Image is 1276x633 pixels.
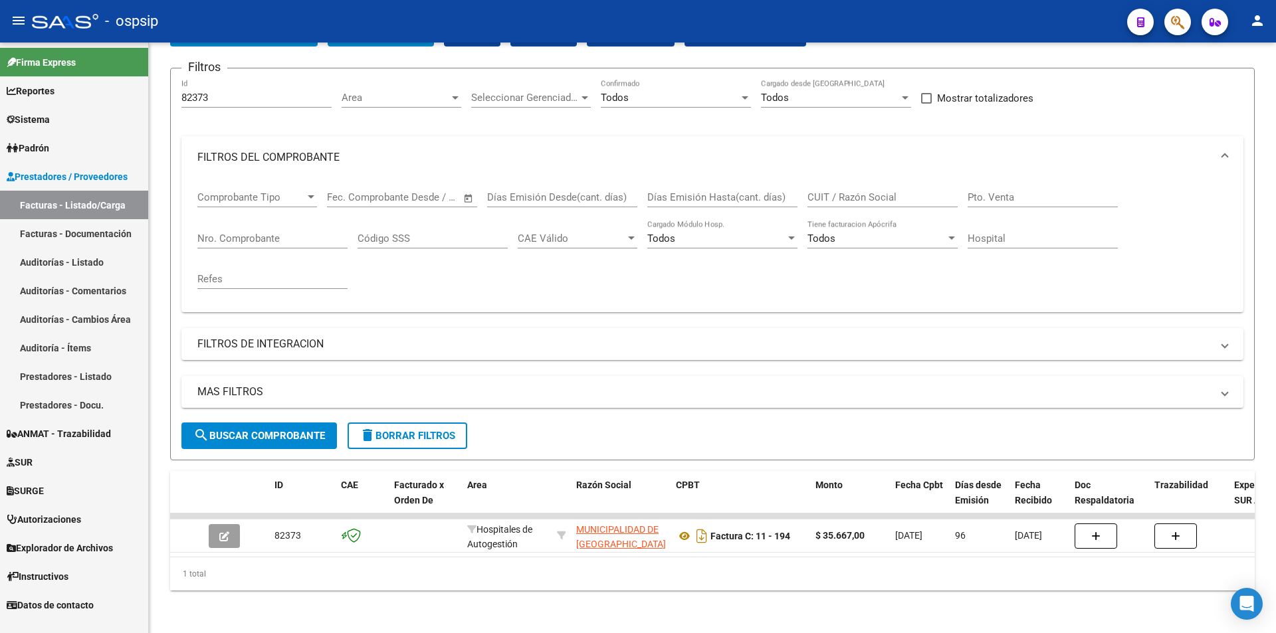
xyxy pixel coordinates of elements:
mat-expansion-panel-header: FILTROS DEL COMPROBANTE [181,136,1243,179]
i: Descargar documento [693,525,710,547]
span: Hospitales de Autogestión [467,524,532,550]
span: Autorizaciones [7,512,81,527]
datatable-header-cell: CPBT [671,471,810,529]
input: Start date [327,191,370,203]
span: Todos [601,92,629,104]
mat-expansion-panel-header: FILTROS DE INTEGRACION [181,328,1243,360]
span: ID [274,480,283,490]
span: Fecha Cpbt [895,480,943,490]
datatable-header-cell: Area [462,471,552,529]
span: Fecha Recibido [1015,480,1052,505]
button: Open calendar [461,191,477,206]
span: Area [342,92,449,104]
mat-icon: search [193,427,209,443]
div: 1 total [170,557,1255,590]
button: Buscar Comprobante [181,422,337,449]
span: Borrar Filtros [360,430,455,442]
div: FILTROS DEL COMPROBANTE [181,179,1243,312]
span: Mostrar totalizadores [937,90,1033,106]
span: Todos [807,232,835,244]
datatable-header-cell: ID [269,471,336,529]
mat-panel-title: FILTROS DE INTEGRACION [197,337,1212,351]
span: Instructivos [7,569,68,584]
input: End date [382,191,447,203]
span: Sistema [7,112,50,127]
datatable-header-cell: Facturado x Orden De [389,471,462,529]
datatable-header-cell: Fecha Cpbt [890,471,950,529]
span: Doc Respaldatoria [1075,480,1134,505]
strong: Factura C: 11 - 194 [710,531,790,541]
datatable-header-cell: CAE [336,471,389,529]
span: Todos [761,92,789,104]
span: Razón Social [576,480,631,490]
span: Trazabilidad [1154,480,1208,490]
span: SUR [7,455,33,470]
h3: Filtros [181,58,227,76]
span: CAE Válido [518,232,625,244]
div: 34999257560 [576,522,665,550]
span: Explorador de Archivos [7,541,113,555]
span: Buscar Comprobante [193,430,325,442]
span: Facturado x Orden De [394,480,444,505]
datatable-header-cell: Trazabilidad [1149,471,1229,529]
div: Open Intercom Messenger [1231,588,1263,620]
mat-icon: delete [360,427,375,443]
span: Días desde Emisión [955,480,1002,505]
span: Firma Express [7,55,76,70]
button: Borrar Filtros [348,422,467,449]
span: Todos [647,232,675,244]
mat-panel-title: FILTROS DEL COMPROBANTE [197,150,1212,165]
span: 96 [955,530,966,541]
span: Monto [815,480,843,490]
span: Datos de contacto [7,598,94,612]
span: Reportes [7,84,54,98]
span: Seleccionar Gerenciador [471,92,579,104]
span: Area [467,480,487,490]
span: Prestadores / Proveedores [7,169,128,184]
span: ANMAT - Trazabilidad [7,426,111,441]
mat-icon: menu [11,13,27,29]
datatable-header-cell: Fecha Recibido [1010,471,1069,529]
strong: $ 35.667,00 [815,530,865,541]
mat-expansion-panel-header: MAS FILTROS [181,376,1243,408]
span: - ospsip [105,7,158,36]
mat-panel-title: MAS FILTROS [197,385,1212,399]
span: CAE [341,480,358,490]
mat-icon: person [1249,13,1265,29]
span: Comprobante Tipo [197,191,305,203]
span: Padrón [7,141,49,155]
datatable-header-cell: Razón Social [571,471,671,529]
datatable-header-cell: Doc Respaldatoria [1069,471,1149,529]
span: [DATE] [1015,530,1042,541]
datatable-header-cell: Días desde Emisión [950,471,1010,529]
datatable-header-cell: Monto [810,471,890,529]
span: 82373 [274,530,301,541]
span: [DATE] [895,530,922,541]
span: MUNICIPALIDAD DE [GEOGRAPHIC_DATA] [576,524,666,550]
span: CPBT [676,480,700,490]
span: SURGE [7,484,44,498]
